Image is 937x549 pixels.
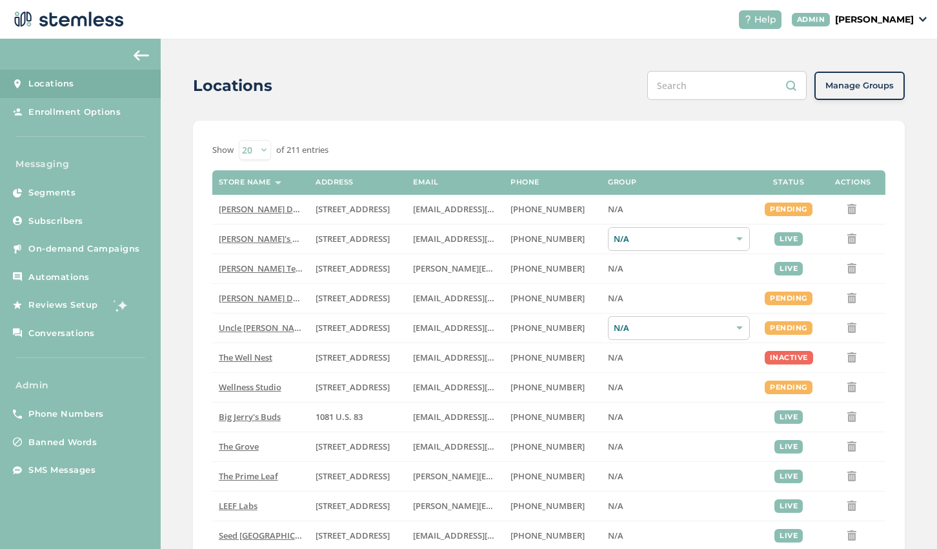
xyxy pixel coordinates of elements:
span: Phone Numbers [28,408,104,421]
span: [EMAIL_ADDRESS][DOMAIN_NAME] [413,203,554,215]
span: [PERSON_NAME][EMAIL_ADDRESS][DOMAIN_NAME] [413,263,620,274]
span: [STREET_ADDRESS] [316,530,390,541]
div: inactive [765,351,813,364]
label: Wellness Studio [219,382,303,393]
img: icon-sort-1e1d7615.svg [275,181,281,185]
label: (818) 561-0790 [510,204,595,215]
label: N/A [608,471,750,482]
div: pending [765,321,812,335]
label: Phone [510,178,539,186]
div: live [774,262,803,275]
label: (707) 513-9697 [510,501,595,512]
span: Wellness Studio [219,381,281,393]
span: [STREET_ADDRESS] [316,292,390,304]
label: N/A [608,412,750,423]
span: [PHONE_NUMBER] [510,352,585,363]
label: 1005 4th Avenue [316,352,400,363]
span: On-demand Campaigns [28,243,140,255]
div: pending [765,203,812,216]
span: [EMAIL_ADDRESS][DOMAIN_NAME] [413,233,554,245]
label: vmrobins@gmail.com [413,352,498,363]
div: live [774,232,803,246]
span: Conversations [28,327,95,340]
label: 123 Main Street [316,382,400,393]
img: icon_down-arrow-small-66adaf34.svg [919,17,927,22]
span: [STREET_ADDRESS] [316,441,390,452]
label: Brian's Test Store [219,234,303,245]
label: The Well Nest [219,352,303,363]
span: [PERSON_NAME] Delivery 4 [219,292,327,304]
div: pending [765,292,812,305]
div: live [774,440,803,454]
span: LEEF Labs [219,500,257,512]
iframe: Chat Widget [872,487,937,549]
span: [PERSON_NAME] Delivery [219,203,320,215]
span: [EMAIL_ADDRESS][DOMAIN_NAME] [413,381,554,393]
label: Show [212,144,234,157]
label: Store name [219,178,271,186]
span: [PHONE_NUMBER] [510,203,585,215]
span: Big Jerry's Buds [219,411,281,423]
span: [STREET_ADDRESS] [316,233,390,245]
span: [PHONE_NUMBER] [510,263,585,274]
label: N/A [608,441,750,452]
div: live [774,470,803,483]
span: [PERSON_NAME][EMAIL_ADDRESS][DOMAIN_NAME] [413,470,620,482]
label: (619) 600-1269 [510,441,595,452]
span: Reviews Setup [28,299,98,312]
span: [STREET_ADDRESS] [316,352,390,363]
label: Hazel Delivery [219,204,303,215]
div: live [774,499,803,513]
button: Manage Groups [814,72,905,100]
input: Search [647,71,807,100]
span: [PHONE_NUMBER] [510,381,585,393]
span: Automations [28,271,90,284]
span: [PERSON_NAME] Test store [219,263,325,274]
label: (503) 332-4545 [510,263,595,274]
label: N/A [608,382,750,393]
span: Help [754,13,776,26]
label: 17523 Ventura Boulevard [316,204,400,215]
img: icon-help-white-03924b79.svg [744,15,752,23]
label: N/A [608,352,750,363]
img: icon-arrow-back-accent-c549486e.svg [134,50,149,61]
span: [STREET_ADDRESS] [316,381,390,393]
label: N/A [608,530,750,541]
label: N/A [608,204,750,215]
span: [PHONE_NUMBER] [510,500,585,512]
span: Locations [28,77,74,90]
span: 1081 U.S. 83 [316,411,363,423]
span: [PHONE_NUMBER] [510,233,585,245]
label: 553 Congress Street [316,530,400,541]
label: arman91488@gmail.com [413,293,498,304]
span: Segments [28,186,76,199]
span: Uncle [PERSON_NAME]’s King Circle [219,322,359,334]
label: 1081 U.S. 83 [316,412,400,423]
label: (269) 929-8463 [510,382,595,393]
label: (520) 272-8455 [510,471,595,482]
label: 4120 East Speedway Boulevard [316,471,400,482]
label: N/A [608,293,750,304]
label: 209 King Circle [316,323,400,334]
label: (580) 539-1118 [510,412,595,423]
span: [EMAIL_ADDRESS][DOMAIN_NAME] [413,352,554,363]
div: pending [765,381,812,394]
label: Address [316,178,354,186]
label: (269) 929-8463 [510,352,595,363]
div: N/A [608,227,750,251]
span: [EMAIL_ADDRESS][DOMAIN_NAME] [413,530,554,541]
label: josh.bowers@leefca.com [413,501,498,512]
span: Seed [GEOGRAPHIC_DATA] [219,530,324,541]
span: [EMAIL_ADDRESS][DOMAIN_NAME] [413,322,554,334]
label: christian@uncleherbsak.com [413,323,498,334]
span: Subscribers [28,215,83,228]
img: glitter-stars-b7820f95.gif [108,292,134,318]
span: The Grove [219,441,259,452]
label: of 211 entries [276,144,328,157]
label: swapnil@stemless.co [413,263,498,274]
span: [PHONE_NUMBER] [510,441,585,452]
span: Enrollment Options [28,106,121,119]
h2: Locations [193,74,272,97]
label: john@theprimeleaf.com [413,471,498,482]
label: 5241 Center Boulevard [316,263,400,274]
